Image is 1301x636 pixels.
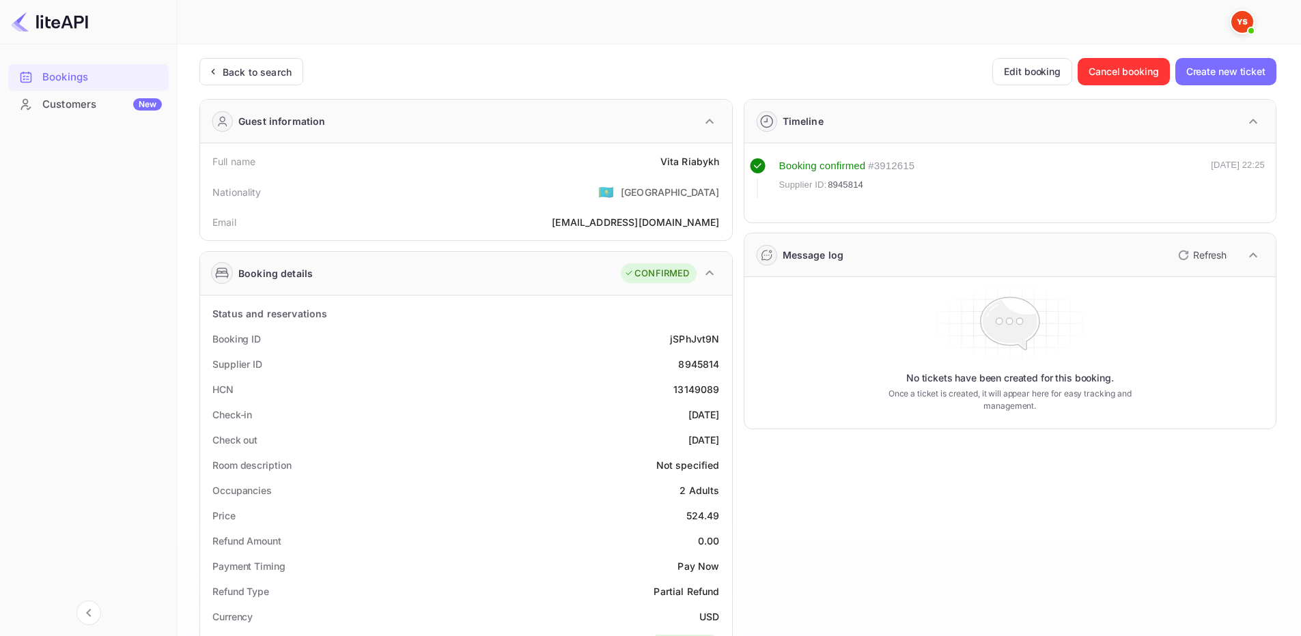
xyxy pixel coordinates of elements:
div: Status and reservations [212,306,327,321]
p: Refresh [1193,248,1227,262]
div: Currency [212,609,253,624]
div: Check-in [212,407,252,422]
div: Bookings [8,64,169,91]
span: United States [598,179,614,204]
div: 0.00 [698,534,720,548]
span: Supplier ID: [779,178,827,192]
div: 8945814 [678,357,719,371]
div: Check out [212,433,257,447]
span: 8945814 [828,178,863,192]
button: Cancel booking [1078,58,1170,85]
div: Vita Riabykh [660,154,720,169]
button: Create new ticket [1175,58,1276,85]
div: [EMAIL_ADDRESS][DOMAIN_NAME] [552,215,719,229]
div: Payment Timing [212,559,285,573]
div: Message log [783,248,844,262]
div: Timeline [783,114,824,128]
div: Guest information [238,114,326,128]
div: 524.49 [686,508,720,523]
div: New [133,98,162,111]
a: Bookings [8,64,169,89]
div: Bookings [42,70,162,85]
div: Email [212,215,236,229]
div: Pay Now [677,559,719,573]
div: Refund Amount [212,534,281,548]
button: Collapse navigation [76,601,101,625]
div: Price [212,508,236,523]
div: Full name [212,154,255,169]
div: Back to search [223,65,292,79]
img: Yandex Support [1231,11,1253,33]
div: Occupancies [212,483,272,497]
div: Supplier ID [212,357,262,371]
div: jSPhJvt9N [670,332,719,346]
div: Refund Type [212,584,269,598]
button: Edit booking [992,58,1072,85]
div: # 3912615 [868,158,914,174]
img: LiteAPI logo [11,11,88,33]
div: 13149089 [673,382,719,396]
button: Refresh [1170,244,1232,266]
div: Not specified [656,458,720,472]
div: Room description [212,458,291,472]
div: CONFIRMED [624,267,689,280]
div: CustomersNew [8,91,169,118]
div: USD [699,609,719,624]
div: HCN [212,382,234,396]
div: Customers [42,97,162,113]
div: Partial Refund [654,584,719,598]
div: Nationality [212,185,262,199]
div: Booking details [238,266,313,280]
div: [DATE] [688,433,720,447]
div: Booking confirmed [779,158,866,174]
div: Booking ID [212,332,261,346]
div: [DATE] 22:25 [1211,158,1265,198]
p: Once a ticket is created, it will appear here for easy tracking and management. [867,388,1153,412]
a: CustomersNew [8,91,169,117]
p: No tickets have been created for this booking. [906,371,1114,385]
div: [DATE] [688,407,720,422]
div: [GEOGRAPHIC_DATA] [621,185,720,199]
div: 2 Adults [680,483,719,497]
